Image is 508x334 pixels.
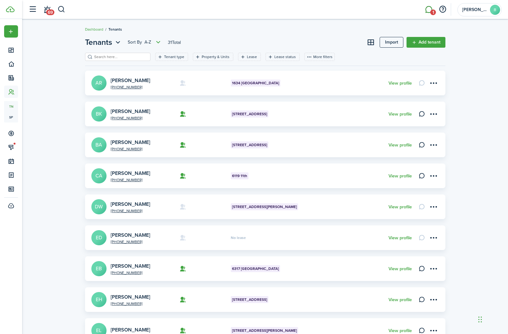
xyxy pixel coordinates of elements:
a: EH [91,292,107,307]
filter-tag-label: Tenant type [164,54,184,60]
span: 1634 [GEOGRAPHIC_DATA] [232,80,279,86]
a: [PHONE_NUMBER] [111,240,175,244]
a: View profile [389,297,412,302]
a: View profile [389,328,412,333]
input: Search here... [93,54,148,60]
a: Import [380,37,403,48]
a: View profile [389,205,412,210]
a: CA [91,168,107,183]
filter-tag-label: Property & Units [202,54,230,60]
a: tn [4,101,18,112]
span: Tenants [108,27,122,32]
iframe: Chat Widget [476,304,508,334]
button: Open menu [428,294,439,305]
a: [PHONE_NUMBER] [111,116,175,120]
button: Search [58,4,65,15]
span: [STREET_ADDRESS][PERSON_NAME] [232,204,297,210]
a: [PHONE_NUMBER] [111,271,175,275]
a: Notifications [41,2,53,18]
filter-tag-label: Lease [247,54,257,60]
header-page-total: 31 Total [168,39,181,46]
a: [PHONE_NUMBER] [111,85,175,89]
button: Open menu [428,170,439,181]
button: Open resource center [437,4,448,15]
a: [PHONE_NUMBER] [111,209,175,213]
button: Sort byA-Z [128,39,162,46]
div: Drag [478,310,482,329]
button: Open menu [428,201,439,212]
a: View profile [389,236,412,241]
a: [PERSON_NAME] [111,200,150,208]
span: No lease [231,236,246,240]
a: Messaging [423,2,435,18]
a: [PERSON_NAME] [111,77,150,84]
span: [STREET_ADDRESS][PERSON_NAME] [232,328,297,333]
a: BA [91,137,107,152]
a: EB [91,261,107,276]
filter-tag: Open filter [193,53,233,61]
a: View profile [389,174,412,179]
span: 6119 11th [232,173,247,179]
span: [STREET_ADDRESS] [232,142,267,148]
span: [STREET_ADDRESS] [232,297,267,302]
filter-tag-label: Lease status [274,54,296,60]
span: [STREET_ADDRESS] [232,111,267,117]
filter-tag: Open filter [238,53,261,61]
button: Tenants [85,37,122,48]
a: AR [91,75,107,91]
button: Open menu [428,140,439,150]
span: 6317 [GEOGRAPHIC_DATA] [232,266,279,271]
a: [PHONE_NUMBER] [111,147,175,151]
a: Dashboard [85,27,103,32]
a: [PERSON_NAME] [111,262,150,270]
a: View profile [389,143,412,148]
a: [PERSON_NAME] [111,231,150,239]
a: [PHONE_NUMBER] [111,178,175,182]
a: View profile [389,112,412,117]
filter-tag: Open filter [155,53,188,61]
span: Bruce [462,8,487,12]
button: Open menu [428,109,439,119]
span: 69 [46,9,54,15]
span: 1 [430,9,436,15]
button: Open menu [128,39,162,46]
a: [PERSON_NAME] [111,139,150,146]
button: More filters [304,53,335,61]
button: Open menu [428,263,439,274]
a: View profile [389,266,412,271]
a: DW [91,199,107,214]
button: Open menu [85,37,122,48]
filter-tag: Open filter [266,53,300,61]
button: Open menu [428,78,439,88]
a: View profile [389,81,412,86]
a: [PERSON_NAME] [111,170,150,177]
span: Tenants [85,37,112,48]
a: [PERSON_NAME] [111,326,150,333]
a: [PERSON_NAME] [111,108,150,115]
a: BK [91,106,107,122]
a: [PHONE_NUMBER] [111,302,175,306]
button: Open menu [4,25,18,38]
a: sp [4,112,18,122]
a: Add tenant [407,37,445,48]
img: TenantCloud [6,6,15,12]
span: Sort by [128,39,144,45]
avatar-text: B [490,5,500,15]
a: ED [91,230,107,245]
button: Open sidebar [27,3,39,15]
button: Open menu [428,232,439,243]
span: A-Z [144,39,151,45]
a: [PERSON_NAME] [111,293,150,301]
